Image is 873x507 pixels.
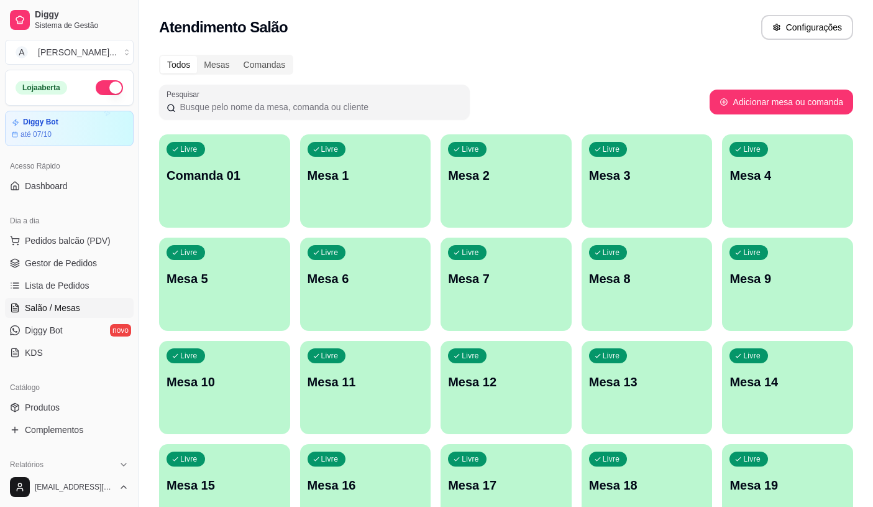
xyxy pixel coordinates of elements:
p: Livre [462,144,479,154]
a: DiggySistema de Gestão [5,5,134,35]
p: Mesa 14 [729,373,846,391]
a: Diggy Botnovo [5,320,134,340]
div: Dia a dia [5,211,134,231]
div: Catálogo [5,378,134,398]
span: KDS [25,347,43,359]
span: Salão / Mesas [25,302,80,314]
button: LivreMesa 13 [582,341,713,434]
div: Todos [160,56,197,73]
article: até 07/10 [21,129,52,139]
p: Livre [180,144,198,154]
p: Livre [743,144,761,154]
p: Comanda 01 [167,167,283,184]
a: Gestor de Pedidos [5,253,134,273]
label: Pesquisar [167,89,204,100]
p: Livre [603,144,620,154]
button: LivreMesa 4 [722,134,853,228]
p: Livre [462,454,479,464]
a: Diggy Botaté 07/10 [5,111,134,146]
h2: Atendimento Salão [159,17,288,37]
p: Mesa 12 [448,373,564,391]
button: LivreComanda 01 [159,134,290,228]
p: Mesa 2 [448,167,564,184]
span: Relatórios [10,460,43,470]
button: [EMAIL_ADDRESS][DOMAIN_NAME] [5,472,134,502]
button: LivreMesa 8 [582,238,713,331]
span: [EMAIL_ADDRESS][DOMAIN_NAME] [35,482,114,492]
p: Livre [743,454,761,464]
p: Livre [180,351,198,361]
input: Pesquisar [176,101,462,113]
div: Loja aberta [16,81,67,95]
p: Mesa 5 [167,270,283,287]
button: LivreMesa 2 [441,134,572,228]
span: Dashboard [25,180,68,192]
button: LivreMesa 1 [300,134,431,228]
p: Livre [603,351,620,361]
p: Livre [462,351,479,361]
button: LivreMesa 6 [300,238,431,331]
button: Adicionar mesa ou comanda [710,90,853,114]
a: Dashboard [5,176,134,196]
div: Acesso Rápido [5,156,134,176]
div: [PERSON_NAME] ... [38,46,117,58]
p: Mesa 8 [589,270,705,287]
p: Livre [321,248,339,258]
p: Livre [321,351,339,361]
div: Mesas [197,56,236,73]
button: LivreMesa 9 [722,238,853,331]
article: Diggy Bot [23,118,58,127]
button: LivreMesa 3 [582,134,713,228]
span: Lista de Pedidos [25,279,89,292]
span: Diggy [35,9,129,21]
button: Configurações [761,15,853,40]
span: Complementos [25,424,83,436]
p: Livre [321,144,339,154]
button: LivreMesa 7 [441,238,572,331]
p: Mesa 16 [308,477,424,494]
button: LivreMesa 11 [300,341,431,434]
p: Mesa 13 [589,373,705,391]
p: Livre [603,248,620,258]
p: Mesa 17 [448,477,564,494]
p: Livre [180,248,198,258]
p: Mesa 1 [308,167,424,184]
span: Sistema de Gestão [35,21,129,30]
button: LivreMesa 12 [441,341,572,434]
a: Salão / Mesas [5,298,134,318]
p: Mesa 10 [167,373,283,391]
p: Livre [743,248,761,258]
div: Comandas [237,56,293,73]
a: Lista de Pedidos [5,276,134,295]
span: Diggy Bot [25,324,63,337]
p: Mesa 7 [448,270,564,287]
span: Pedidos balcão (PDV) [25,235,111,247]
p: Mesa 4 [729,167,846,184]
button: Alterar Status [96,80,123,95]
p: Mesa 3 [589,167,705,184]
a: KDS [5,343,134,363]
a: Complementos [5,420,134,440]
p: Mesa 18 [589,477,705,494]
p: Mesa 9 [729,270,846,287]
p: Livre [603,454,620,464]
p: Livre [321,454,339,464]
button: Select a team [5,40,134,65]
p: Mesa 15 [167,477,283,494]
p: Mesa 11 [308,373,424,391]
button: LivreMesa 10 [159,341,290,434]
p: Mesa 19 [729,477,846,494]
span: A [16,46,28,58]
p: Livre [180,454,198,464]
button: LivreMesa 5 [159,238,290,331]
button: Pedidos balcão (PDV) [5,231,134,251]
p: Livre [743,351,761,361]
a: Produtos [5,398,134,417]
p: Livre [462,248,479,258]
span: Gestor de Pedidos [25,257,97,269]
button: LivreMesa 14 [722,341,853,434]
p: Mesa 6 [308,270,424,287]
span: Produtos [25,401,60,414]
